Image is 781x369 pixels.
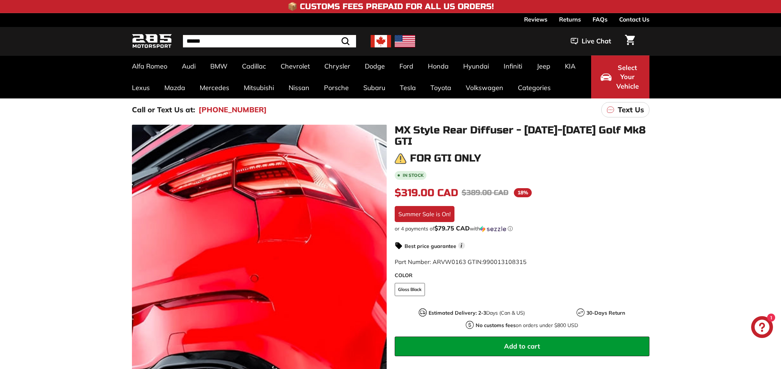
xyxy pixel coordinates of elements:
button: Add to cart [395,337,649,356]
a: Mitsubishi [237,77,281,98]
span: $319.00 CAD [395,187,458,199]
h3: For GTI only [410,153,481,164]
a: Mercedes [192,77,237,98]
a: Tesla [393,77,423,98]
a: Alfa Romeo [125,55,175,77]
a: KIA [558,55,583,77]
p: Text Us [618,104,644,115]
h1: MX Style Rear Diffuser - [DATE]-[DATE] Golf Mk8 GTI [395,125,649,147]
a: Text Us [601,102,649,117]
a: Chrysler [317,55,358,77]
div: or 4 payments of$79.75 CADwithSezzle Click to learn more about Sezzle [395,225,649,232]
strong: Best price guarantee [405,243,456,249]
a: Jeep [530,55,558,77]
a: Porsche [317,77,356,98]
span: Part Number: ARVW0163 GTIN: [395,258,527,265]
p: Days (Can & US) [429,309,525,317]
a: Returns [559,13,581,26]
span: Live Chat [582,36,611,46]
a: Cart [621,29,639,54]
a: Reviews [524,13,547,26]
b: In stock [403,173,423,178]
a: Categories [511,77,558,98]
span: Select Your Vehicle [615,63,640,91]
input: Search [183,35,356,47]
a: Honda [421,55,456,77]
span: $79.75 CAD [434,224,470,232]
a: Mazda [157,77,192,98]
a: Ford [392,55,421,77]
a: Nissan [281,77,317,98]
span: 18% [514,188,532,197]
img: warning.png [395,153,406,164]
a: Volkswagen [458,77,511,98]
a: Toyota [423,77,458,98]
a: Infiniti [496,55,530,77]
a: Lexus [125,77,157,98]
span: 990013108315 [483,258,527,265]
a: FAQs [593,13,608,26]
button: Live Chat [561,32,621,50]
a: Audi [175,55,203,77]
a: Hyundai [456,55,496,77]
a: Cadillac [235,55,273,77]
a: Contact Us [619,13,649,26]
a: BMW [203,55,235,77]
inbox-online-store-chat: Shopify online store chat [749,316,775,340]
span: i [458,242,465,249]
strong: 30-Days Return [586,310,625,316]
img: Logo_285_Motorsport_areodynamics_components [132,33,172,50]
button: Select Your Vehicle [591,55,649,98]
div: Summer Sale is On! [395,206,454,222]
label: COLOR [395,272,649,279]
h4: 📦 Customs Fees Prepaid for All US Orders! [288,2,494,11]
a: [PHONE_NUMBER] [199,104,267,115]
strong: Estimated Delivery: 2-3 [429,310,486,316]
a: Dodge [358,55,392,77]
a: Subaru [356,77,393,98]
a: Chevrolet [273,55,317,77]
span: $389.00 CAD [462,188,508,197]
p: Call or Text Us at: [132,104,195,115]
img: Sezzle [480,226,506,232]
p: on orders under $800 USD [476,322,578,329]
strong: No customs fees [476,322,516,329]
div: or 4 payments of with [395,225,649,232]
span: Add to cart [504,342,540,350]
